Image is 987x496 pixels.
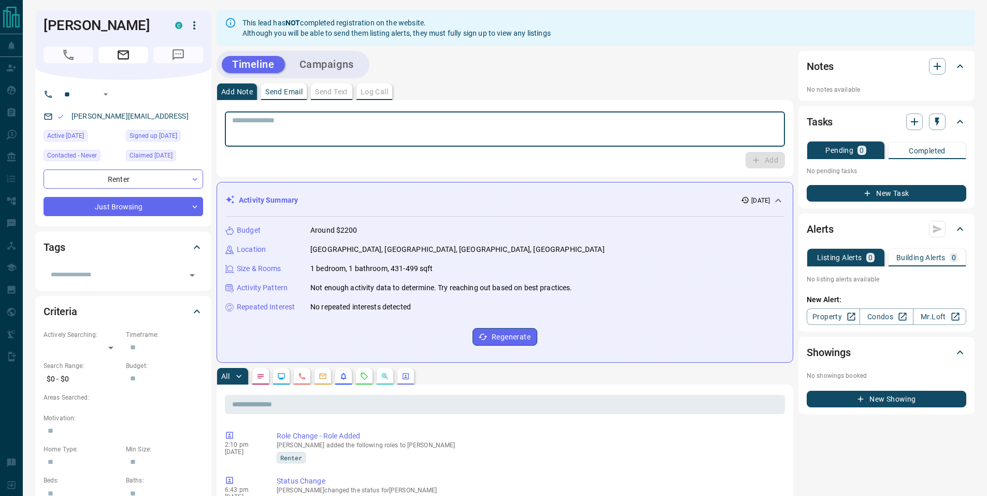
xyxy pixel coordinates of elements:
[44,445,121,454] p: Home Type:
[807,308,860,325] a: Property
[237,225,261,236] p: Budget
[130,150,173,161] span: Claimed [DATE]
[473,328,537,346] button: Regenerate
[807,294,966,305] p: New Alert:
[126,361,203,371] p: Budget:
[126,445,203,454] p: Min Size:
[126,130,203,145] div: Sat Sep 06 2025
[913,308,966,325] a: Mr.Loft
[277,487,781,494] p: [PERSON_NAME] changed the status for [PERSON_NAME]
[807,340,966,365] div: Showings
[126,330,203,339] p: Timeframe:
[44,303,77,320] h2: Criteria
[807,344,851,361] h2: Showings
[310,225,357,236] p: Around $2200
[44,235,203,260] div: Tags
[807,109,966,134] div: Tasks
[44,17,160,34] h1: [PERSON_NAME]
[256,372,265,380] svg: Notes
[807,371,966,380] p: No showings booked
[44,130,121,145] div: Sat Sep 06 2025
[126,476,203,485] p: Baths:
[44,239,65,256] h2: Tags
[807,85,966,94] p: No notes available
[310,263,433,274] p: 1 bedroom, 1 bathroom, 431-499 sqft
[817,254,862,261] p: Listing Alerts
[44,299,203,324] div: Criteria
[277,431,781,442] p: Role Change - Role Added
[225,191,784,210] div: Activity Summary[DATE]
[751,196,770,205] p: [DATE]
[289,56,364,73] button: Campaigns
[807,114,833,130] h2: Tasks
[185,268,199,282] button: Open
[99,88,112,101] button: Open
[402,372,410,380] svg: Agent Actions
[44,197,203,216] div: Just Browsing
[222,56,285,73] button: Timeline
[71,112,189,120] a: [PERSON_NAME][EMAIL_ADDRESS]
[44,371,121,388] p: $0 - $0
[360,372,368,380] svg: Requests
[44,330,121,339] p: Actively Searching:
[310,302,411,313] p: No repeated interests detected
[807,221,834,237] h2: Alerts
[277,442,781,449] p: [PERSON_NAME] added the following roles to [PERSON_NAME]
[47,150,97,161] span: Contacted - Never
[239,195,298,206] p: Activity Summary
[909,147,946,154] p: Completed
[126,150,203,164] div: Sat Sep 06 2025
[44,361,121,371] p: Search Range:
[952,254,956,261] p: 0
[868,254,872,261] p: 0
[310,282,573,293] p: Not enough activity data to determine. Try reaching out based on best practices.
[44,47,93,63] span: No Number
[98,47,148,63] span: Email
[225,486,261,493] p: 6:43 pm
[277,476,781,487] p: Status Change
[807,217,966,242] div: Alerts
[310,244,605,255] p: [GEOGRAPHIC_DATA], [GEOGRAPHIC_DATA], [GEOGRAPHIC_DATA], [GEOGRAPHIC_DATA]
[44,476,121,485] p: Beds:
[44,414,203,423] p: Motivation:
[319,372,327,380] svg: Emails
[280,452,302,463] span: Renter
[807,391,966,407] button: New Showing
[277,372,285,380] svg: Lead Browsing Activity
[237,244,266,255] p: Location
[860,147,864,154] p: 0
[47,131,84,141] span: Active [DATE]
[381,372,389,380] svg: Opportunities
[807,58,834,75] h2: Notes
[807,185,966,202] button: New Task
[130,131,177,141] span: Signed up [DATE]
[807,54,966,79] div: Notes
[285,19,300,27] strong: NOT
[221,88,253,95] p: Add Note
[225,441,261,448] p: 2:10 pm
[221,373,230,380] p: All
[825,147,853,154] p: Pending
[225,448,261,456] p: [DATE]
[237,263,281,274] p: Size & Rooms
[237,282,288,293] p: Activity Pattern
[175,22,182,29] div: condos.ca
[44,393,203,402] p: Areas Searched:
[237,302,295,313] p: Repeated Interest
[242,13,551,42] div: This lead has completed registration on the website. Although you will be able to send them listi...
[339,372,348,380] svg: Listing Alerts
[860,308,913,325] a: Condos
[57,113,64,120] svg: Email Valid
[807,163,966,179] p: No pending tasks
[153,47,203,63] span: No Number
[44,169,203,189] div: Renter
[298,372,306,380] svg: Calls
[807,275,966,284] p: No listing alerts available
[265,88,303,95] p: Send Email
[896,254,946,261] p: Building Alerts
